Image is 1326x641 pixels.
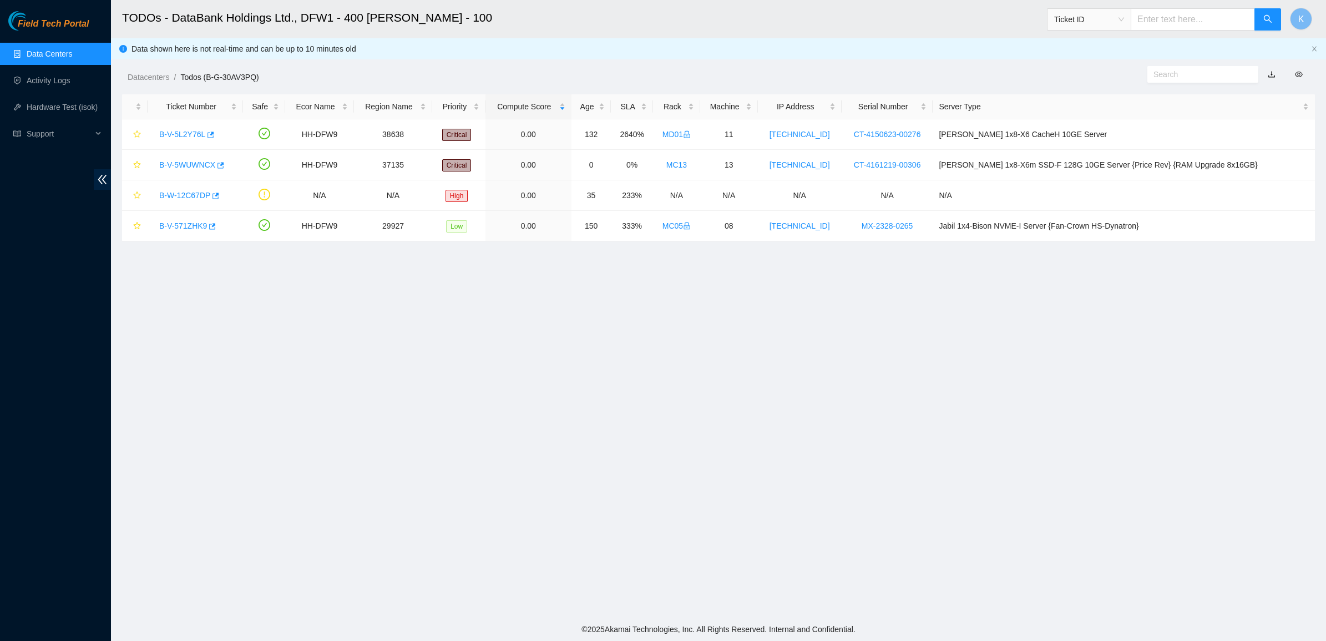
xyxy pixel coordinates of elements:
[611,180,653,211] td: 233%
[485,150,571,180] td: 0.00
[128,186,141,204] button: star
[485,211,571,241] td: 0.00
[611,211,653,241] td: 333%
[571,119,611,150] td: 132
[571,211,611,241] td: 150
[18,19,89,29] span: Field Tech Portal
[159,160,215,169] a: B-V-5WUWNCX
[285,211,354,241] td: HH-DFW9
[1153,68,1243,80] input: Search
[133,191,141,200] span: star
[1290,8,1312,30] button: K
[653,180,700,211] td: N/A
[611,119,653,150] td: 2640%
[700,180,758,211] td: N/A
[842,180,933,211] td: N/A
[571,180,611,211] td: 35
[700,211,758,241] td: 08
[770,160,830,169] a: [TECHNICAL_ID]
[354,150,433,180] td: 37135
[854,130,921,139] a: CT-4150623-00276
[128,125,141,143] button: star
[259,189,270,200] span: exclamation-circle
[446,190,468,202] span: High
[683,130,691,138] span: lock
[285,150,354,180] td: HH-DFW9
[8,20,89,34] a: Akamai TechnologiesField Tech Portal
[933,180,1315,211] td: N/A
[259,158,270,170] span: check-circle
[770,221,830,230] a: [TECHNICAL_ID]
[159,130,205,139] a: B-V-5L2Y76L
[259,128,270,139] span: check-circle
[662,221,691,230] a: MC05lock
[111,618,1326,641] footer: © 2025 Akamai Technologies, Inc. All Rights Reserved. Internal and Confidential.
[27,103,98,112] a: Hardware Test (isok)
[758,180,842,211] td: N/A
[683,222,691,230] span: lock
[1298,12,1304,26] span: K
[27,76,70,85] a: Activity Logs
[354,211,433,241] td: 29927
[1131,8,1255,31] input: Enter text here...
[180,73,259,82] a: Todos (B-G-30AV3PQ)
[1268,70,1276,79] a: download
[611,150,653,180] td: 0%
[27,123,92,145] span: Support
[770,130,830,139] a: [TECHNICAL_ID]
[27,49,72,58] a: Data Centers
[159,191,210,200] a: B-W-12C67DP
[1259,65,1284,83] button: download
[1311,46,1318,53] button: close
[133,161,141,170] span: star
[133,130,141,139] span: star
[442,129,472,141] span: Critical
[128,156,141,174] button: star
[1054,11,1124,28] span: Ticket ID
[174,73,176,82] span: /
[8,11,56,31] img: Akamai Technologies
[662,130,691,139] a: MD01lock
[94,169,111,190] span: double-left
[1254,8,1281,31] button: search
[159,221,207,230] a: B-V-571ZHK9
[1295,70,1303,78] span: eye
[700,150,758,180] td: 13
[446,220,467,233] span: Low
[862,221,913,230] a: MX-2328-0265
[933,150,1315,180] td: [PERSON_NAME] 1x8-X6m SSD-F 128G 10GE Server {Price Rev} {RAM Upgrade 8x16GB}
[933,211,1315,241] td: Jabil 1x4-Bison NVME-I Server {Fan-Crown HS-Dynatron}
[854,160,921,169] a: CT-4161219-00306
[485,119,571,150] td: 0.00
[571,150,611,180] td: 0
[442,159,472,171] span: Critical
[666,160,687,169] a: MC13
[1263,14,1272,25] span: search
[259,219,270,231] span: check-circle
[285,119,354,150] td: HH-DFW9
[354,180,433,211] td: N/A
[700,119,758,150] td: 11
[133,222,141,231] span: star
[933,119,1315,150] td: [PERSON_NAME] 1x8-X6 CacheH 10GE Server
[285,180,354,211] td: N/A
[485,180,571,211] td: 0.00
[128,217,141,235] button: star
[1311,46,1318,52] span: close
[354,119,433,150] td: 38638
[13,130,21,138] span: read
[128,73,169,82] a: Datacenters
